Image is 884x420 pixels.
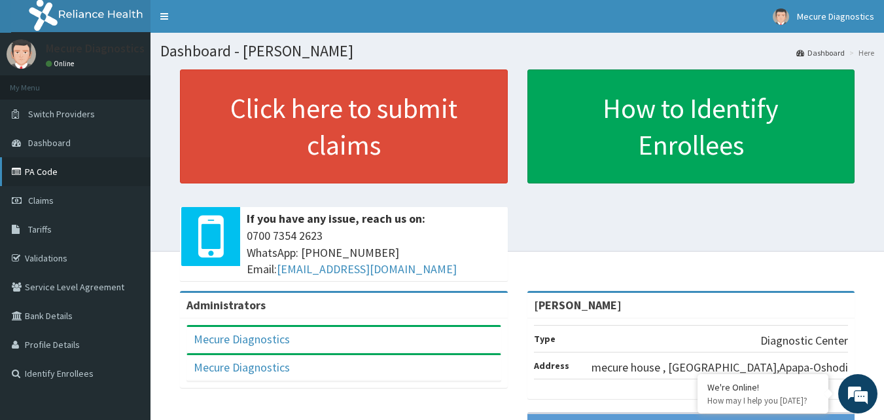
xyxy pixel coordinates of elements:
[707,381,819,393] div: We're Online!
[760,332,848,349] p: Diagnostic Center
[28,137,71,149] span: Dashboard
[796,47,845,58] a: Dashboard
[7,39,36,69] img: User Image
[46,59,77,68] a: Online
[180,69,508,183] a: Click here to submit claims
[527,69,855,183] a: How to Identify Enrollees
[28,195,54,206] span: Claims
[194,332,290,347] a: Mecure Diagnostics
[846,47,874,58] li: Here
[194,360,290,375] a: Mecure Diagnostics
[797,10,874,22] span: Mecure Diagnostics
[773,9,789,25] img: User Image
[46,43,145,54] p: Mecure Diagnostics
[247,211,425,226] b: If you have any issue, reach us on:
[247,227,501,278] span: 0700 7354 2623 WhatsApp: [PHONE_NUMBER] Email:
[28,223,52,235] span: Tariffs
[277,261,457,277] a: [EMAIL_ADDRESS][DOMAIN_NAME]
[592,359,848,376] p: mecure house , [GEOGRAPHIC_DATA],Apapa-Oshodi
[534,297,622,313] strong: [PERSON_NAME]
[534,333,556,345] b: Type
[160,43,874,60] h1: Dashboard - [PERSON_NAME]
[707,395,819,406] p: How may I help you today?
[28,108,95,120] span: Switch Providers
[534,360,569,372] b: Address
[186,297,266,313] b: Administrators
